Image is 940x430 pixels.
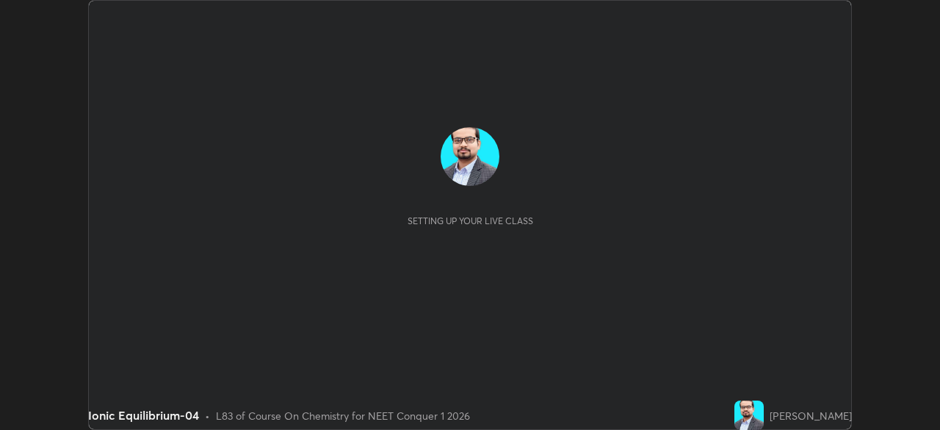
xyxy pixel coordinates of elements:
[734,401,764,430] img: 575f463803b64d1597248aa6fa768815.jpg
[770,408,852,423] div: [PERSON_NAME]
[216,408,470,423] div: L83 of Course On Chemistry for NEET Conquer 1 2026
[408,215,533,226] div: Setting up your live class
[205,408,210,423] div: •
[441,127,499,186] img: 575f463803b64d1597248aa6fa768815.jpg
[88,406,199,424] div: Ionic Equilibrium-04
